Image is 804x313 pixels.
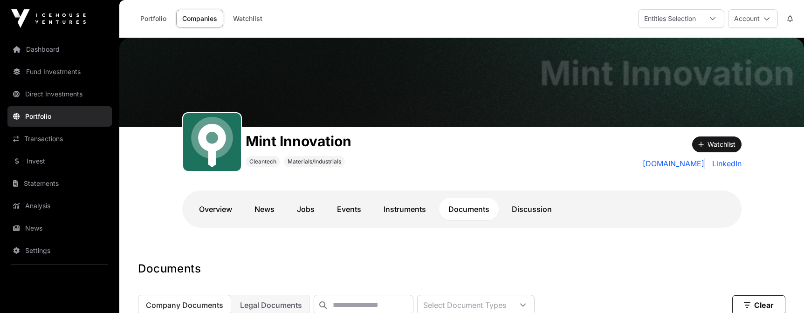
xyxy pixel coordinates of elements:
a: [DOMAIN_NAME] [643,158,705,169]
a: LinkedIn [708,158,742,169]
button: Account [728,9,778,28]
img: Mint.svg [187,117,237,167]
button: Watchlist [692,136,742,152]
iframe: Chat Widget [757,268,804,313]
a: Direct Investments [7,84,112,104]
a: Events [328,198,371,220]
h1: Mint Innovation [540,56,795,90]
a: Analysis [7,196,112,216]
a: Jobs [288,198,324,220]
nav: Tabs [190,198,734,220]
span: Company Documents [146,300,223,310]
a: Fund Investments [7,61,112,82]
h1: Mint Innovation [246,133,351,150]
img: Icehouse Ventures Logo [11,9,86,28]
a: Settings [7,240,112,261]
a: Portfolio [7,106,112,127]
a: Transactions [7,129,112,149]
span: Legal Documents [240,300,302,310]
a: Statements [7,173,112,194]
a: Companies [176,10,223,27]
a: Discussion [502,198,561,220]
a: Instruments [374,198,435,220]
span: Cleantech [249,158,276,165]
a: Watchlist [227,10,268,27]
div: Entities Selection [639,10,701,27]
a: Documents [439,198,499,220]
img: Mint Innovation [119,38,804,127]
a: News [245,198,284,220]
a: Overview [190,198,241,220]
a: Invest [7,151,112,171]
h1: Documents [138,261,785,276]
span: Materials/Industrials [288,158,341,165]
a: News [7,218,112,238]
a: Dashboard [7,39,112,60]
a: Portfolio [134,10,172,27]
